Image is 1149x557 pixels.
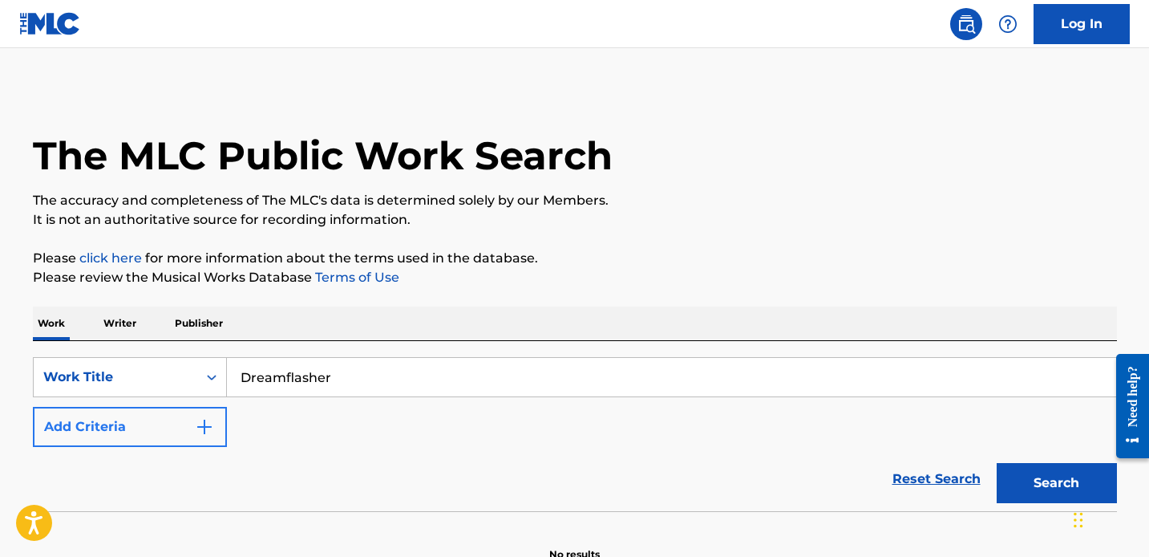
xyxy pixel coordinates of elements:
div: Drag [1074,496,1083,544]
a: Public Search [950,8,982,40]
a: Reset Search [884,461,989,497]
iframe: Chat Widget [1069,480,1149,557]
p: The accuracy and completeness of The MLC's data is determined solely by our Members. [33,191,1117,210]
div: Help [992,8,1024,40]
img: search [957,14,976,34]
form: Search Form [33,357,1117,511]
img: 9d2ae6d4665cec9f34b9.svg [195,417,214,437]
p: Writer [99,307,141,340]
div: Work Title [43,368,188,387]
a: click here [79,250,142,266]
a: Terms of Use [312,270,399,285]
img: help [998,14,1018,34]
button: Add Criteria [33,407,227,447]
button: Search [997,463,1117,503]
iframe: Resource Center [1104,342,1149,471]
a: Log In [1034,4,1130,44]
h1: The MLC Public Work Search [33,132,613,180]
p: Please for more information about the terms used in the database. [33,249,1117,268]
p: Please review the Musical Works Database [33,268,1117,287]
p: Work [33,307,70,340]
p: Publisher [170,307,228,340]
img: MLC Logo [19,12,81,35]
p: It is not an authoritative source for recording information. [33,210,1117,230]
